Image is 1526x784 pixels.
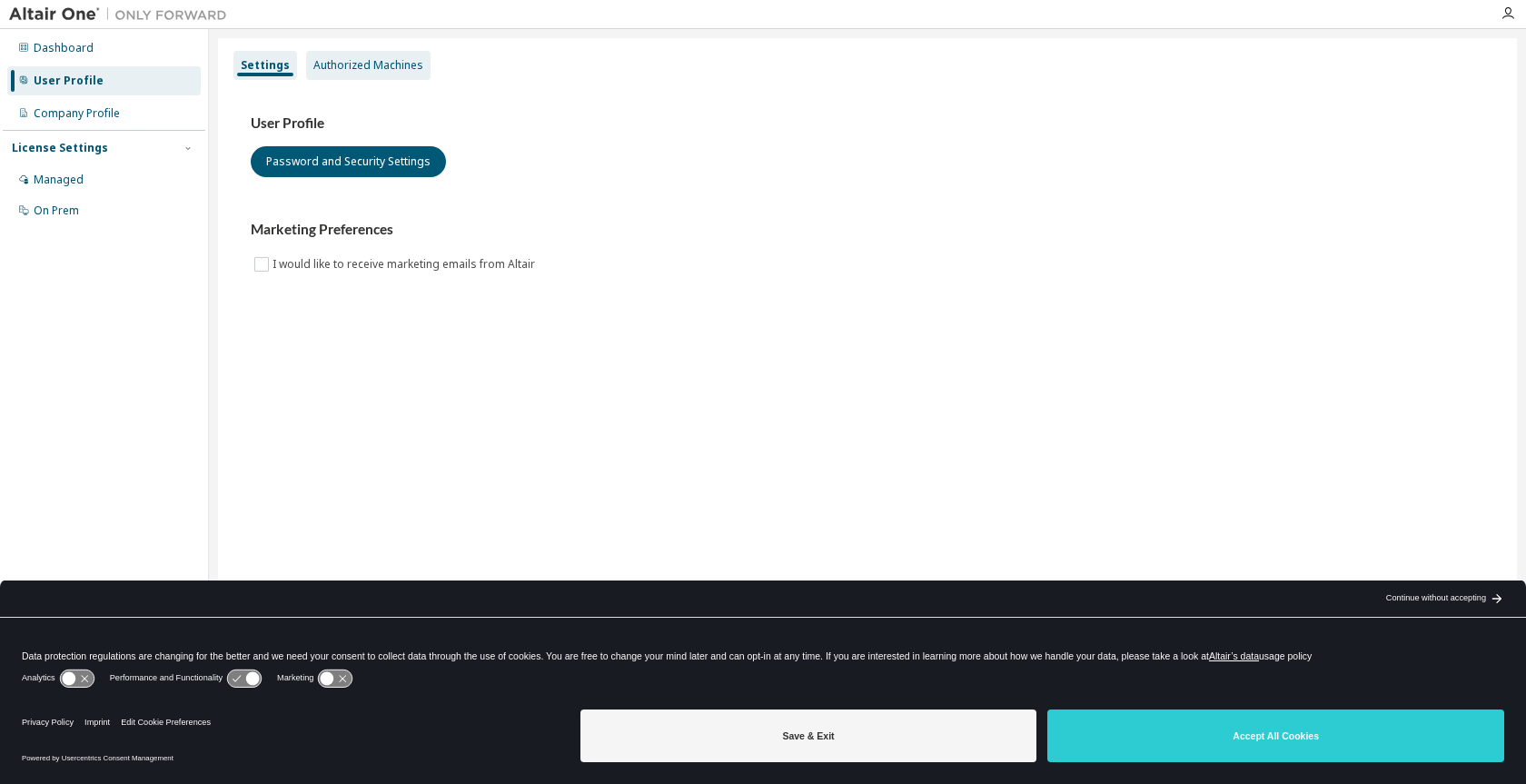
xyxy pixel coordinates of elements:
div: Settings [241,58,290,73]
label: I would like to receive marketing emails from Altair [272,253,539,275]
div: User Profile [34,74,104,88]
img: Altair One [9,5,236,24]
button: Password and Security Settings [251,146,446,177]
div: Managed [34,173,84,187]
div: License Settings [12,141,108,155]
div: Dashboard [34,41,94,55]
h3: User Profile [251,114,1484,133]
h3: Marketing Preferences [251,221,1484,239]
div: Company Profile [34,106,120,121]
div: On Prem [34,203,79,218]
div: Authorized Machines [313,58,423,73]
